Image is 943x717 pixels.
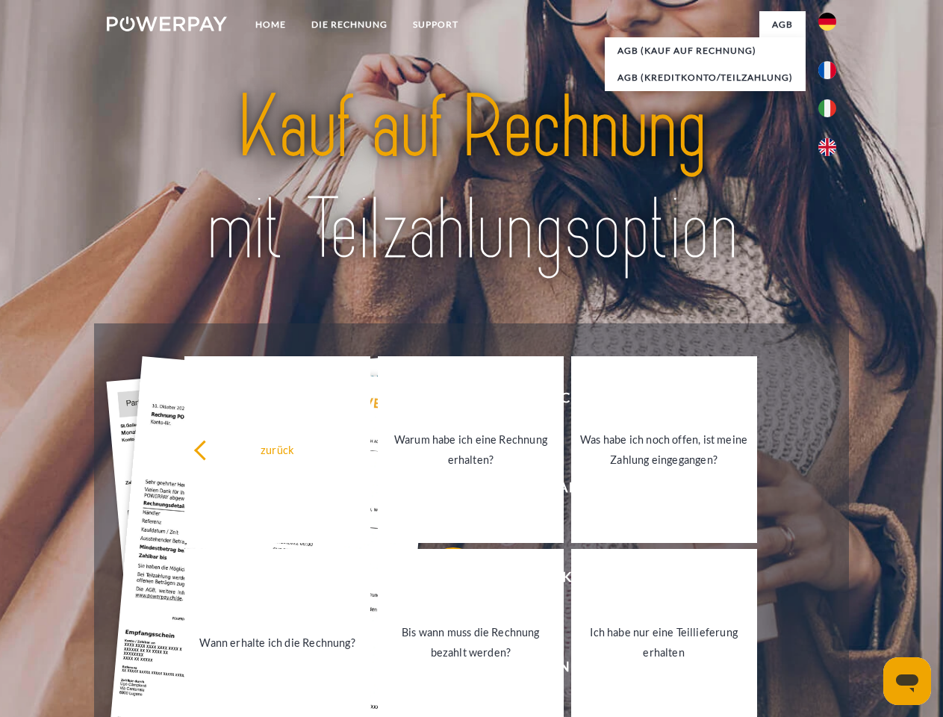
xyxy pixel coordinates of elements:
img: title-powerpay_de.svg [143,72,800,286]
div: Ich habe nur eine Teillieferung erhalten [580,622,748,662]
div: Was habe ich noch offen, ist meine Zahlung eingegangen? [580,429,748,470]
a: agb [759,11,806,38]
a: SUPPORT [400,11,471,38]
iframe: Schaltfläche zum Öffnen des Messaging-Fensters [883,657,931,705]
a: Was habe ich noch offen, ist meine Zahlung eingegangen? [571,356,757,543]
img: fr [818,61,836,79]
img: de [818,13,836,31]
a: DIE RECHNUNG [299,11,400,38]
a: AGB (Kauf auf Rechnung) [605,37,806,64]
div: Warum habe ich eine Rechnung erhalten? [387,429,555,470]
a: AGB (Kreditkonto/Teilzahlung) [605,64,806,91]
img: en [818,138,836,156]
div: Bis wann muss die Rechnung bezahlt werden? [387,622,555,662]
img: logo-powerpay-white.svg [107,16,227,31]
div: zurück [193,439,361,459]
div: Wann erhalte ich die Rechnung? [193,632,361,652]
img: it [818,99,836,117]
a: Home [243,11,299,38]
